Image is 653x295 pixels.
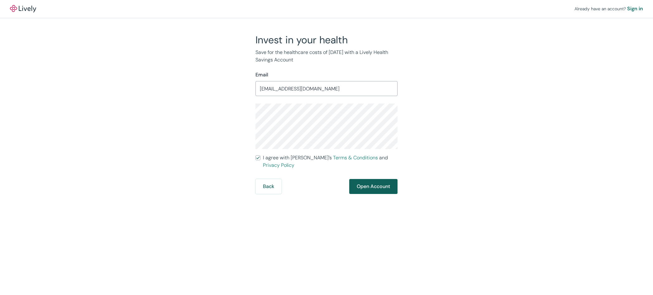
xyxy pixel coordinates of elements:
a: Privacy Policy [263,162,294,168]
button: Back [255,179,282,194]
div: Already have an account? [574,5,643,12]
span: I agree with [PERSON_NAME]’s and [263,154,398,169]
label: Email [255,71,268,79]
p: Save for the healthcare costs of [DATE] with a Lively Health Savings Account [255,49,398,64]
img: Lively [10,5,36,12]
a: Terms & Conditions [333,154,378,161]
h2: Invest in your health [255,34,398,46]
a: LivelyLively [10,5,36,12]
button: Open Account [349,179,398,194]
a: Sign in [627,5,643,12]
